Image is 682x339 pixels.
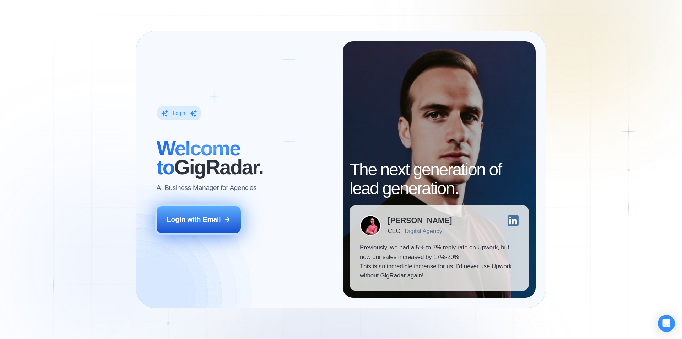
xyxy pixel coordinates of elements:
[360,243,519,281] p: Previously, we had a 5% to 7% reply rate on Upwork, but now our sales increased by 17%-20%. This ...
[658,315,675,332] div: Open Intercom Messenger
[157,183,257,192] p: AI Business Manager for Agencies
[173,110,185,117] div: Login
[388,217,452,224] div: [PERSON_NAME]
[388,228,400,234] div: CEO
[167,215,221,224] div: Login with Email
[157,137,240,179] span: Welcome to
[157,139,332,177] h2: ‍ GigRadar.
[157,206,241,233] button: Login with Email
[405,228,442,234] div: Digital Agency
[350,160,529,198] h2: The next generation of lead generation.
